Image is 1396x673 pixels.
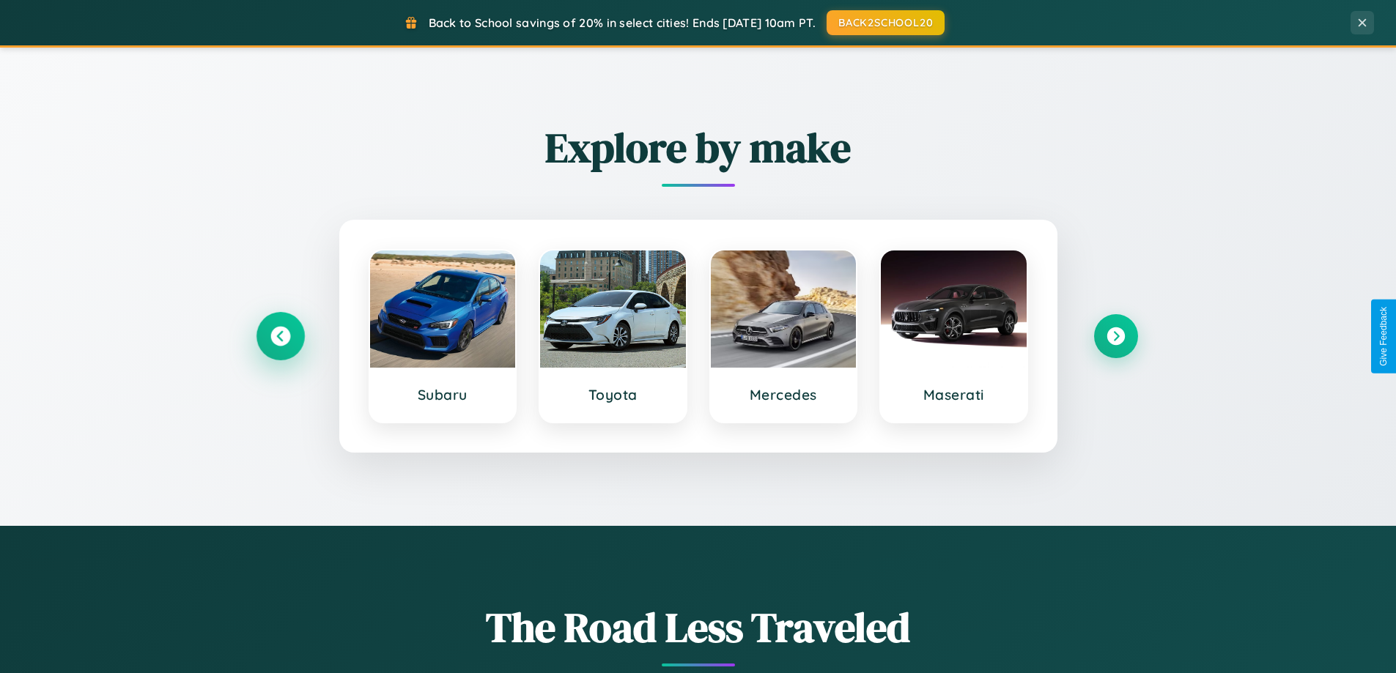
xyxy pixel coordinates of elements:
[1378,307,1389,366] div: Give Feedback
[259,599,1138,655] h1: The Road Less Traveled
[259,119,1138,176] h2: Explore by make
[725,386,842,404] h3: Mercedes
[895,386,1012,404] h3: Maserati
[827,10,945,35] button: BACK2SCHOOL20
[385,386,501,404] h3: Subaru
[429,15,816,30] span: Back to School savings of 20% in select cities! Ends [DATE] 10am PT.
[555,386,671,404] h3: Toyota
